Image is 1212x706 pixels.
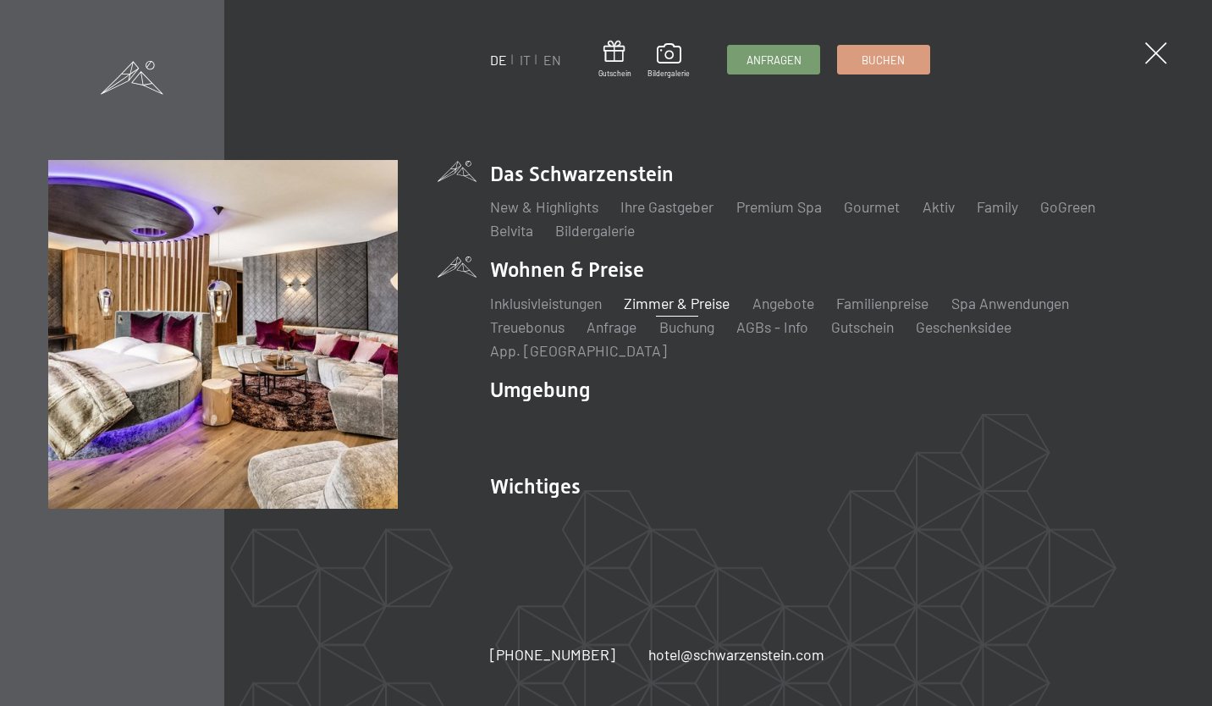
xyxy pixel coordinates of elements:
[862,52,905,68] span: Buchen
[624,294,730,312] a: Zimmer & Preise
[923,197,955,216] a: Aktiv
[598,69,631,79] span: Gutschein
[736,197,822,216] a: Premium Spa
[587,317,636,336] a: Anfrage
[838,46,929,74] a: Buchen
[752,294,814,312] a: Angebote
[490,221,533,240] a: Belvita
[490,645,615,664] span: [PHONE_NUMBER]
[490,341,667,360] a: App. [GEOGRAPHIC_DATA]
[736,317,808,336] a: AGBs - Info
[648,644,824,665] a: hotel@schwarzenstein.com
[1040,197,1095,216] a: GoGreen
[647,69,690,79] span: Bildergalerie
[490,317,565,336] a: Treuebonus
[555,221,635,240] a: Bildergalerie
[520,52,531,68] a: IT
[746,52,802,68] span: Anfragen
[620,197,713,216] a: Ihre Gastgeber
[916,317,1011,336] a: Geschenksidee
[728,46,819,74] a: Anfragen
[647,43,690,79] a: Bildergalerie
[490,644,615,665] a: [PHONE_NUMBER]
[844,197,900,216] a: Gourmet
[490,197,598,216] a: New & Highlights
[490,52,507,68] a: DE
[951,294,1069,312] a: Spa Anwendungen
[543,52,561,68] a: EN
[490,294,602,312] a: Inklusivleistungen
[977,197,1018,216] a: Family
[659,317,714,336] a: Buchung
[836,294,928,312] a: Familienpreise
[598,41,631,79] a: Gutschein
[831,317,894,336] a: Gutschein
